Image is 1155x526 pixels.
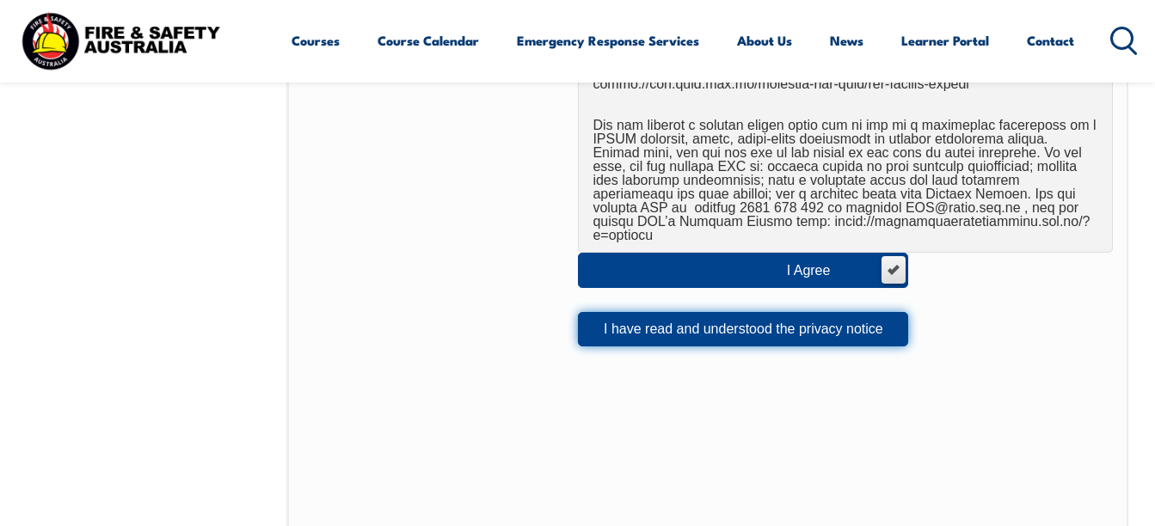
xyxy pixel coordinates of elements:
[292,20,340,61] a: Courses
[830,20,863,61] a: News
[1027,20,1074,61] a: Contact
[901,20,989,61] a: Learner Portal
[737,20,792,61] a: About Us
[787,264,865,278] div: I Agree
[378,20,479,61] a: Course Calendar
[517,20,699,61] a: Emergency Response Services
[578,312,908,346] button: I have read and understood the privacy notice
